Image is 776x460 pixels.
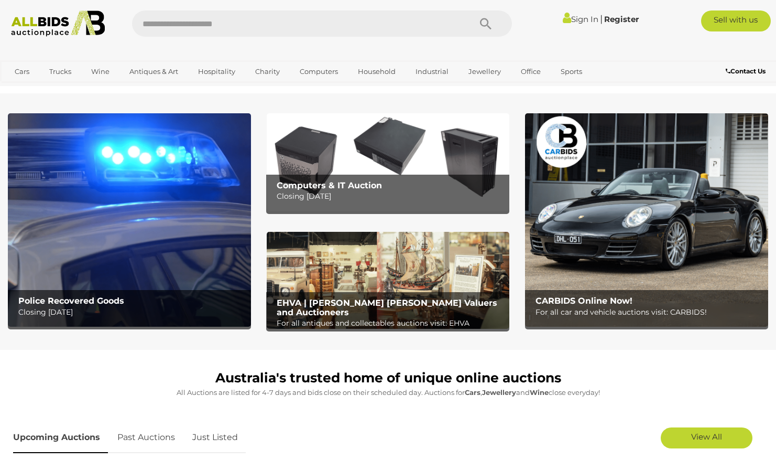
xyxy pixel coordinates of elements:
a: Contact Us [726,66,768,77]
a: Antiques & Art [123,63,185,80]
a: Sell with us [701,10,771,31]
a: Jewellery [462,63,508,80]
p: For all antiques and collectables auctions visit: EHVA [277,317,504,330]
p: All Auctions are listed for 4-7 days and bids close on their scheduled day. Auctions for , and cl... [13,387,763,399]
a: Computers & IT Auction Computers & IT Auction Closing [DATE] [267,113,510,210]
button: Search [460,10,512,37]
strong: Cars [465,388,480,397]
a: Industrial [409,63,455,80]
a: Just Listed [184,422,246,453]
a: View All [661,427,752,448]
p: Closing [DATE] [277,190,504,203]
a: Hospitality [191,63,242,80]
b: Contact Us [726,67,766,75]
img: EHVA | Evans Hastings Valuers and Auctioneers [267,232,510,329]
b: Police Recovered Goods [18,296,124,306]
a: Past Auctions [110,422,183,453]
a: EHVA | Evans Hastings Valuers and Auctioneers EHVA | [PERSON_NAME] [PERSON_NAME] Valuers and Auct... [267,232,510,329]
a: Register [604,14,639,24]
img: Allbids.com.au [6,10,111,37]
a: Computers [293,63,345,80]
a: Police Recovered Goods Police Recovered Goods Closing [DATE] [8,113,251,326]
a: Wine [84,63,116,80]
h1: Australia's trusted home of unique online auctions [13,371,763,386]
img: Police Recovered Goods [8,113,251,326]
a: Household [351,63,402,80]
a: CARBIDS Online Now! CARBIDS Online Now! For all car and vehicle auctions visit: CARBIDS! [525,113,768,326]
span: | [600,13,603,25]
b: CARBIDS Online Now! [535,296,632,306]
a: Sign In [563,14,598,24]
p: Closing [DATE] [18,306,246,319]
strong: Jewellery [482,388,516,397]
a: Office [514,63,548,80]
strong: Wine [530,388,549,397]
a: Cars [8,63,36,80]
p: For all car and vehicle auctions visit: CARBIDS! [535,306,763,319]
img: CARBIDS Online Now! [525,113,768,326]
b: EHVA | [PERSON_NAME] [PERSON_NAME] Valuers and Auctioneers [277,298,497,317]
a: Charity [248,63,287,80]
img: Computers & IT Auction [267,113,510,210]
b: Computers & IT Auction [277,180,382,190]
span: View All [691,432,722,442]
a: Sports [554,63,589,80]
a: [GEOGRAPHIC_DATA] [8,81,96,98]
a: Upcoming Auctions [13,422,108,453]
a: Trucks [42,63,78,80]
